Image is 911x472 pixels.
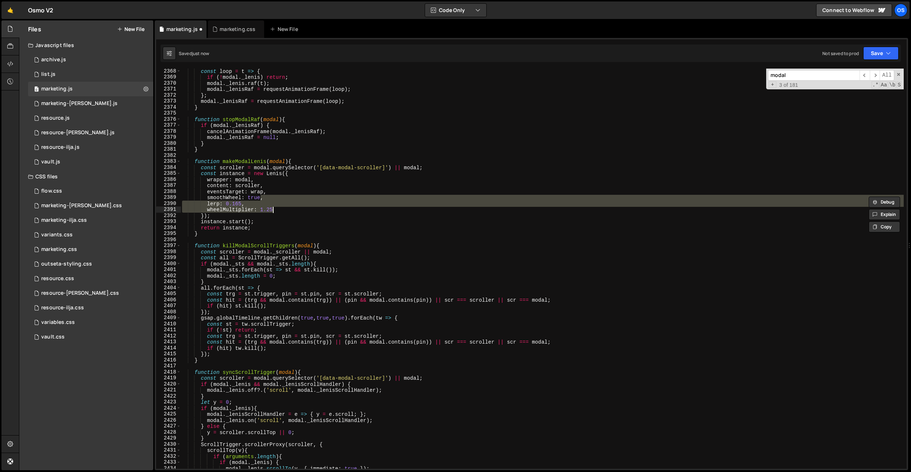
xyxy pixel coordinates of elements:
div: 2382 [156,152,181,159]
div: flow.css [41,188,62,194]
div: 2395 [156,231,181,237]
div: 2412 [156,333,181,339]
div: 2403 [156,279,181,285]
div: 2377 [156,122,181,128]
div: 2374 [156,104,181,111]
div: 2387 [156,182,181,189]
div: 2390 [156,201,181,207]
div: variables.css [41,319,75,326]
div: 16596/45133.js [28,155,153,169]
span: ​ [870,70,880,81]
div: 2433 [156,459,181,465]
div: 16596/45154.css [28,315,153,330]
div: 2384 [156,165,181,171]
div: 16596/45446.css [28,242,153,257]
span: CaseSensitive Search [880,81,888,89]
div: 2383 [156,158,181,165]
div: CSS files [19,169,153,184]
div: 2394 [156,225,181,231]
div: 2414 [156,345,181,351]
div: 2400 [156,261,181,267]
div: 2388 [156,189,181,195]
a: Os [894,4,907,17]
a: Connect to Webflow [816,4,892,17]
div: 2381 [156,146,181,152]
button: Explain [869,209,900,220]
div: 2418 [156,369,181,375]
div: 2432 [156,453,181,460]
div: vault.css [41,334,65,340]
div: 2404 [156,285,181,291]
div: 2426 [156,417,181,423]
div: 16596/45156.css [28,257,153,271]
div: 2380 [156,140,181,147]
div: marketing-[PERSON_NAME].js [41,100,117,107]
div: 2409 [156,315,181,321]
div: outseta-styling.css [41,261,92,267]
div: 2375 [156,110,181,116]
h2: Files [28,25,41,33]
div: 2378 [156,128,181,135]
button: Debug [869,197,900,208]
div: 16596/45511.css [28,228,153,242]
div: resource-ilja.css [41,305,84,311]
div: 2413 [156,339,181,345]
div: resource-[PERSON_NAME].css [41,290,119,297]
a: 🤙 [1,1,19,19]
div: 2391 [156,206,181,213]
div: 16596/46210.js [28,53,153,67]
div: marketing-[PERSON_NAME].css [41,202,122,209]
div: resource-[PERSON_NAME].js [41,129,115,136]
div: 2379 [156,134,181,140]
div: 2385 [156,170,181,177]
button: Copy [869,221,900,232]
div: resource.css [41,275,74,282]
div: list.js [41,71,55,78]
div: 2370 [156,80,181,86]
span: Alt-Enter [880,70,894,81]
div: 2423 [156,399,181,405]
div: 2398 [156,249,181,255]
div: 2427 [156,423,181,429]
div: 2429 [156,435,181,441]
span: 0 [34,87,39,93]
div: 16596/47731.css [28,213,153,228]
div: 16596/46195.js [28,140,153,155]
div: 2396 [156,237,181,243]
div: 2416 [156,357,181,363]
div: 2393 [156,218,181,225]
div: just now [192,50,209,57]
div: Osmo V2 [28,6,53,15]
div: archive.js [41,57,66,63]
div: marketing.css [220,26,255,33]
div: 16596/46199.css [28,271,153,286]
div: 2386 [156,177,181,183]
div: 2402 [156,273,181,279]
div: resource-ilja.js [41,144,80,151]
div: 2420 [156,381,181,387]
input: Search for [768,70,860,81]
div: 16596/46284.css [28,198,153,213]
div: 2411 [156,327,181,333]
span: Toggle Replace mode [769,81,776,88]
button: Code Only [425,4,486,17]
div: 2422 [156,393,181,399]
div: 2425 [156,411,181,417]
div: 2373 [156,98,181,104]
button: Save [863,47,899,60]
div: 16596/46196.css [28,286,153,301]
div: 2424 [156,405,181,411]
div: 16596/45153.css [28,330,153,344]
div: 2415 [156,351,181,357]
div: New File [270,26,301,33]
div: 2397 [156,243,181,249]
div: 2368 [156,68,181,74]
span: RegExp Search [872,81,879,89]
div: Saved [179,50,209,57]
div: marketing.js [166,26,198,33]
div: 2417 [156,363,181,369]
div: 2434 [156,465,181,472]
div: 16596/47552.css [28,184,153,198]
div: 16596/46198.css [28,301,153,315]
div: 16596/45424.js [28,96,153,111]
